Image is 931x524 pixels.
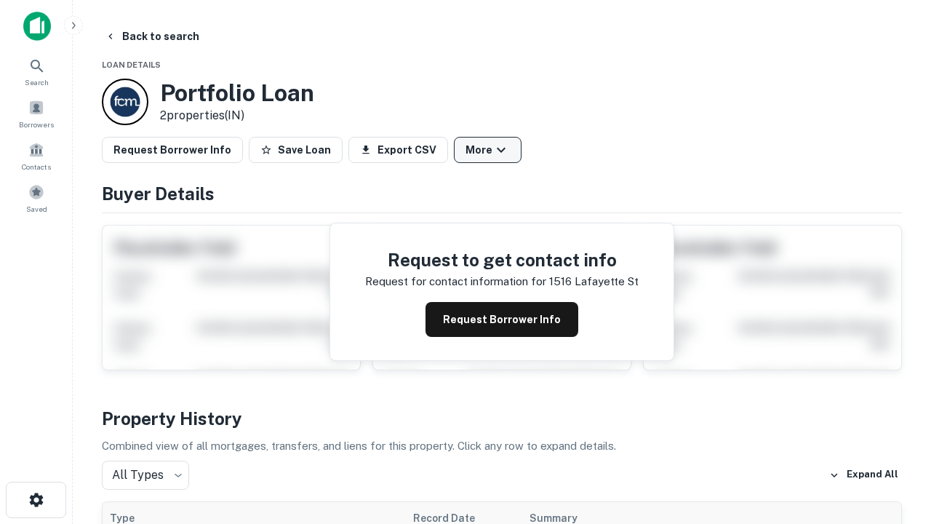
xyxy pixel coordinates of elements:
h3: Portfolio Loan [160,79,314,107]
h4: Buyer Details [102,180,902,207]
iframe: Chat Widget [858,408,931,477]
span: Loan Details [102,60,161,69]
img: capitalize-icon.png [23,12,51,41]
button: Export CSV [348,137,448,163]
button: Request Borrower Info [102,137,243,163]
button: Save Loan [249,137,343,163]
span: Saved [26,203,47,215]
p: 1516 lafayette st [549,273,639,290]
p: Combined view of all mortgages, transfers, and liens for this property. Click any row to expand d... [102,437,902,455]
a: Saved [4,178,68,218]
button: More [454,137,522,163]
a: Contacts [4,136,68,175]
span: Search [25,76,49,88]
span: Borrowers [19,119,54,130]
a: Search [4,52,68,91]
button: Back to search [99,23,205,49]
h4: Request to get contact info [365,247,639,273]
p: Request for contact information for [365,273,546,290]
span: Contacts [22,161,51,172]
a: Borrowers [4,94,68,133]
button: Expand All [826,464,902,486]
h4: Property History [102,405,902,432]
p: 2 properties (IN) [160,107,314,124]
div: All Types [102,461,189,490]
button: Request Borrower Info [425,302,578,337]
